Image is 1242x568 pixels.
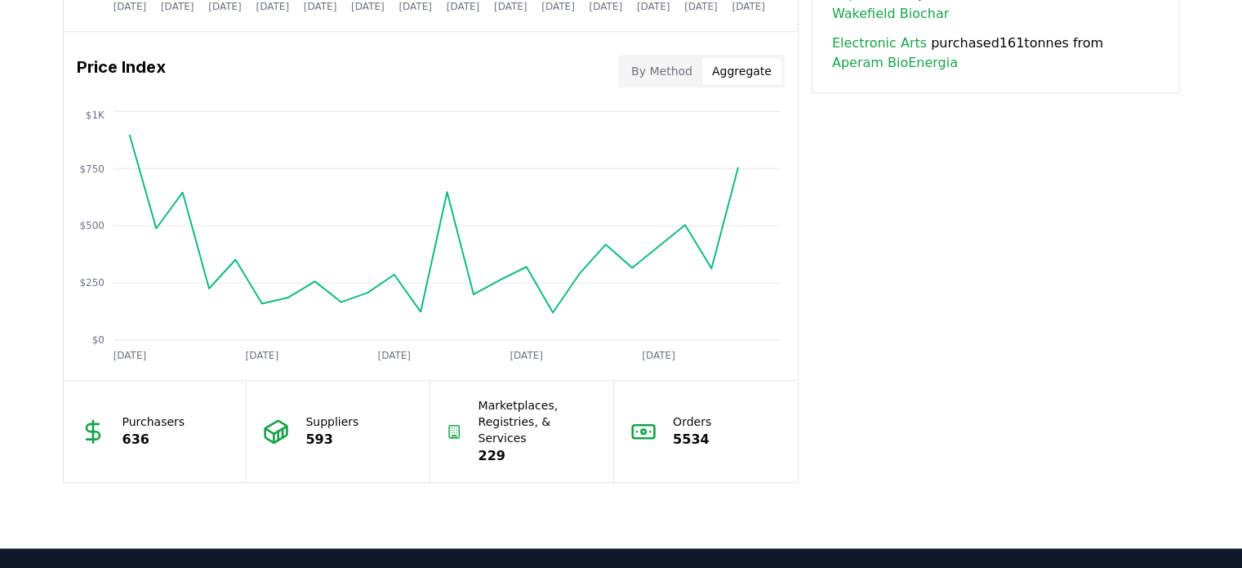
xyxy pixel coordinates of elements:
tspan: $500 [79,220,105,231]
p: 5534 [673,430,711,449]
tspan: [DATE] [377,349,411,360]
tspan: $750 [79,163,105,174]
tspan: [DATE] [160,1,194,12]
tspan: [DATE] [256,1,289,12]
span: purchased 161 tonnes from [832,34,1160,73]
tspan: [DATE] [245,349,278,360]
p: Suppliers [305,414,358,430]
p: 636 [122,430,185,449]
tspan: [DATE] [494,1,528,12]
tspan: [DATE] [637,1,670,12]
tspan: [DATE] [446,1,479,12]
tspan: [DATE] [208,1,242,12]
tspan: [DATE] [732,1,765,12]
button: Aggregate [702,58,781,84]
tspan: [DATE] [303,1,336,12]
p: Orders [673,414,711,430]
p: Purchasers [122,414,185,430]
tspan: $250 [79,277,105,288]
p: 593 [305,430,358,449]
p: Marketplaces, Registries, & Services [479,397,598,446]
tspan: $1K [85,109,105,120]
a: Aperam BioEnergia [832,53,958,73]
tspan: [DATE] [113,1,146,12]
tspan: [DATE] [398,1,432,12]
a: Wakefield Biochar [832,4,949,24]
tspan: [DATE] [113,349,146,360]
tspan: [DATE] [684,1,718,12]
tspan: [DATE] [541,1,575,12]
tspan: [DATE] [589,1,622,12]
a: Electronic Arts [832,34,927,53]
tspan: $0 [91,334,104,346]
tspan: [DATE] [642,349,675,360]
h3: Price Index [77,55,166,87]
p: 229 [479,446,598,466]
tspan: [DATE] [351,1,385,12]
tspan: [DATE] [510,349,543,360]
button: By Method [621,58,702,84]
